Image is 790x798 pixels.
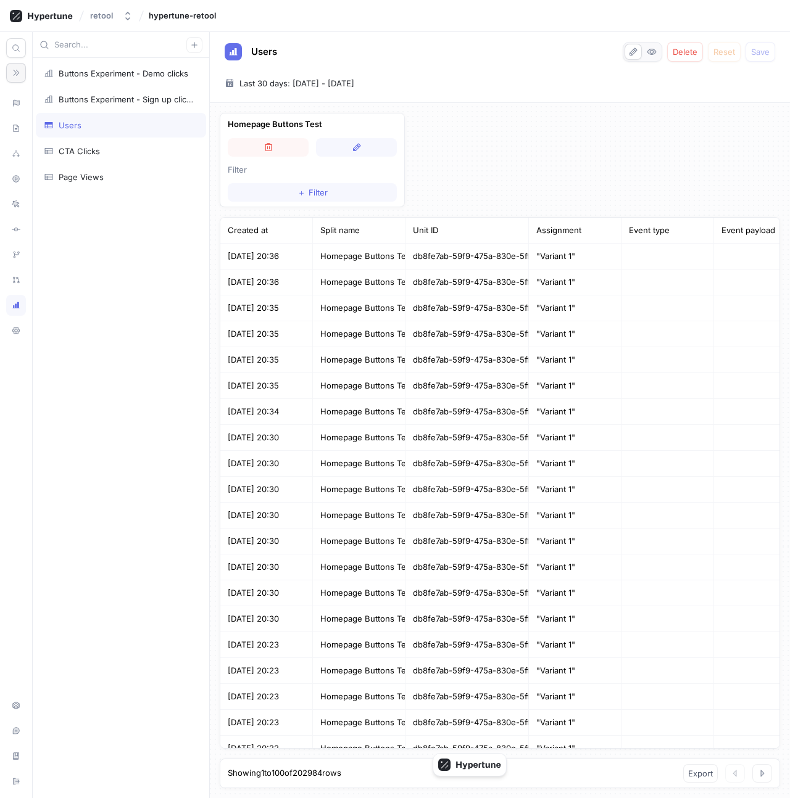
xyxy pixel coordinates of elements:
div: Branches [6,244,26,265]
div: Pull requests [6,269,26,290]
div: db8fe7ab-59f9-475a-830e-5ffcf986a30e [405,503,529,529]
div: db8fe7ab-59f9-475a-830e-5ffcf986a30e [405,632,529,658]
div: Homepage Buttons Test [313,580,405,606]
div: Homepage Buttons Test [313,399,405,425]
div: "Variant 1" [529,477,622,503]
div: "Variant 1" [529,269,622,295]
div: db8fe7ab-59f9-475a-830e-5ffcf986a30e [405,399,529,425]
div: "Variant 1" [529,373,622,399]
button: retool [85,6,138,26]
div: "Variant 1" [529,321,622,347]
div: "Variant 1" [529,295,622,321]
div: Analytics [6,295,26,316]
div: [DATE] 20:30 [220,451,313,477]
p: Homepage Buttons Test [228,118,397,131]
div: db8fe7ab-59f9-475a-830e-5ffcf986a30e [405,736,529,762]
div: [DATE] 20:22 [220,736,313,762]
span: ＋ [297,189,306,196]
span: Users [251,47,277,57]
div: db8fe7ab-59f9-475a-830e-5ffcf986a30e [405,606,529,632]
div: Preview [6,168,26,189]
div: Homepage Buttons Test [313,503,405,529]
div: db8fe7ab-59f9-475a-830e-5ffcf986a30e [405,710,529,736]
span: Reset [713,48,735,56]
div: CTA Clicks [59,146,100,156]
div: Settings [6,320,26,341]
div: Assignment [529,218,622,244]
div: Setup [6,695,26,716]
div: [DATE] 20:23 [220,658,313,684]
button: Save [746,42,775,62]
div: [DATE] 20:34 [220,399,313,425]
div: Live chat [6,720,26,741]
div: "Variant 1" [529,425,622,451]
div: [DATE] 20:23 [220,632,313,658]
button: Export [683,764,718,783]
div: Buttons Experiment - Demo clicks [59,68,188,78]
div: db8fe7ab-59f9-475a-830e-5ffcf986a30e [405,295,529,321]
p: Filter [228,164,397,176]
div: Homepage Buttons Test [313,606,405,632]
div: [DATE] 20:30 [220,606,313,632]
div: Users [59,120,81,130]
div: Event type [622,218,714,244]
div: "Variant 1" [529,503,622,529]
div: "Variant 1" [529,399,622,425]
div: "Variant 1" [529,736,622,762]
div: Logic [6,93,26,113]
div: db8fe7ab-59f9-475a-830e-5ffcf986a30e [405,244,529,269]
div: Splits [6,143,26,164]
div: db8fe7ab-59f9-475a-830e-5ffcf986a30e [405,554,529,580]
div: Homepage Buttons Test [313,658,405,684]
div: db8fe7ab-59f9-475a-830e-5ffcf986a30e [405,425,529,451]
div: "Variant 1" [529,658,622,684]
div: "Variant 1" [529,606,622,632]
div: db8fe7ab-59f9-475a-830e-5ffcf986a30e [405,373,529,399]
span: Save [751,48,770,56]
button: Delete [667,42,703,62]
div: Unit ID [405,218,529,244]
div: [DATE] 20:30 [220,477,313,503]
div: Homepage Buttons Test [313,451,405,477]
div: Homepage Buttons Test [313,477,405,503]
div: [DATE] 20:30 [220,425,313,451]
div: db8fe7ab-59f9-475a-830e-5ffcf986a30e [405,684,529,710]
div: Homepage Buttons Test [313,244,405,269]
div: "Variant 1" [529,554,622,580]
div: Logs [6,194,26,215]
span: Filter [309,189,328,196]
div: [DATE] 20:23 [220,710,313,736]
div: [DATE] 20:35 [220,321,313,347]
button: ＋Filter [228,183,397,202]
div: db8fe7ab-59f9-475a-830e-5ffcf986a30e [405,529,529,554]
div: [DATE] 20:35 [220,373,313,399]
div: Homepage Buttons Test [313,684,405,710]
div: Diff [6,219,26,240]
div: db8fe7ab-59f9-475a-830e-5ffcf986a30e [405,658,529,684]
div: Created at [220,218,313,244]
span: Export [688,770,713,777]
div: Page Views [59,172,104,182]
div: Homepage Buttons Test [313,373,405,399]
button: Reset [708,42,741,62]
div: "Variant 1" [529,347,622,373]
div: [DATE] 20:23 [220,684,313,710]
div: [DATE] 20:35 [220,295,313,321]
div: Homepage Buttons Test [313,269,405,295]
div: Showing 1 to 100 of 202984 rows [228,767,341,779]
div: "Variant 1" [529,580,622,606]
div: [DATE] 20:30 [220,580,313,606]
div: "Variant 1" [529,710,622,736]
div: Documentation [6,746,26,767]
input: Search... [54,39,186,51]
div: [DATE] 20:36 [220,244,313,269]
div: Homepage Buttons Test [313,736,405,762]
div: Homepage Buttons Test [313,710,405,736]
div: db8fe7ab-59f9-475a-830e-5ffcf986a30e [405,269,529,295]
div: Homepage Buttons Test [313,295,405,321]
div: Split name [313,218,405,244]
div: [DATE] 20:30 [220,529,313,554]
div: Homepage Buttons Test [313,347,405,373]
div: retool [90,10,113,21]
div: "Variant 1" [529,684,622,710]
